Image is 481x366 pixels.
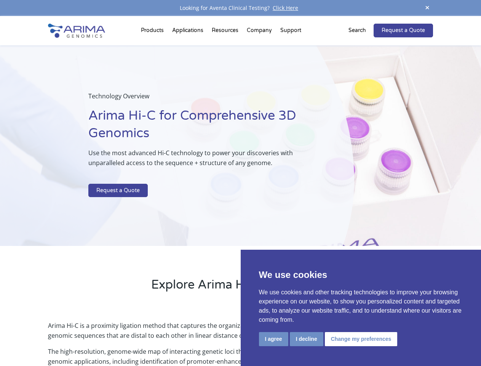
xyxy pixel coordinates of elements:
p: Search [348,26,366,35]
a: Request a Quote [374,24,433,37]
img: Arima-Genomics-logo [48,24,105,38]
button: I agree [259,332,288,346]
p: We use cookies [259,268,463,282]
button: I decline [290,332,323,346]
p: Use the most advanced Hi-C technology to power your discoveries with unparalleled access to the s... [88,148,316,174]
p: We use cookies and other tracking technologies to improve your browsing experience on our website... [259,288,463,324]
p: Technology Overview [88,91,316,107]
a: Click Here [270,4,301,11]
a: Request a Quote [88,184,148,197]
button: Change my preferences [325,332,398,346]
p: Arima Hi-C is a proximity ligation method that captures the organizational structure of chromatin... [48,321,433,347]
h2: Explore Arima Hi-C Technology [48,276,433,299]
h1: Arima Hi-C for Comprehensive 3D Genomics [88,107,316,148]
div: Looking for Aventa Clinical Testing? [48,3,433,13]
